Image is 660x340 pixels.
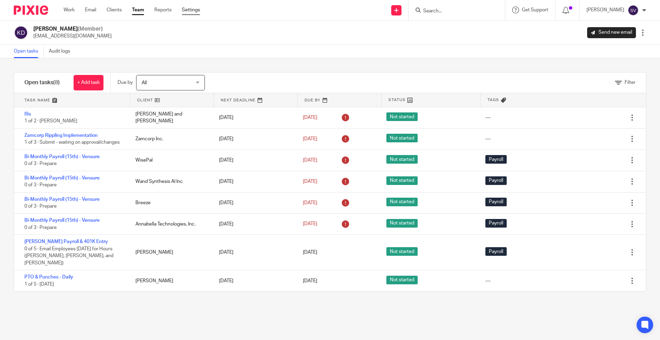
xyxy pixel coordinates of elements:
[485,247,507,256] span: Payroll
[24,246,113,265] span: 0 of 5 · Email Employees [DATE] for Hours ([PERSON_NAME], [PERSON_NAME], and [PERSON_NAME])
[129,153,212,167] div: WisePal
[129,196,212,210] div: Breeze
[386,247,418,256] span: Not started
[129,217,212,231] div: Annabella Technologies, Inc.
[14,25,28,40] img: svg%3E
[386,112,418,121] span: Not started
[14,6,48,15] img: Pixie
[24,133,98,138] a: Zamcorp Rippling Implementation
[628,5,639,16] img: svg%3E
[212,132,296,146] div: [DATE]
[33,33,112,40] p: [EMAIL_ADDRESS][DOMAIN_NAME]
[303,115,317,120] span: [DATE]
[24,218,100,223] a: Bi-Monthly Payroll (15th) - Vensure
[182,7,200,13] a: Settings
[24,140,120,145] span: 1 of 3 · Submit - waiting on approval/changes
[24,225,57,230] span: 0 of 3 · Prepare
[74,75,103,90] a: + Add task
[303,250,317,255] span: [DATE]
[14,45,44,58] a: Open tasks
[485,176,507,185] span: Payroll
[24,79,60,86] h1: Open tasks
[212,111,296,124] div: [DATE]
[24,239,108,244] a: [PERSON_NAME] Payroll & 401K Entry
[24,112,31,117] a: I9s
[212,196,296,210] div: [DATE]
[303,278,317,283] span: [DATE]
[422,8,484,14] input: Search
[154,7,172,13] a: Reports
[386,276,418,284] span: Not started
[78,26,103,32] span: (Member)
[132,7,144,13] a: Team
[212,153,296,167] div: [DATE]
[386,176,418,185] span: Not started
[386,198,418,206] span: Not started
[386,134,418,142] span: Not started
[24,197,100,202] a: Bi-Monthly Payroll (15th) - Vensure
[303,200,317,205] span: [DATE]
[485,155,507,164] span: Payroll
[64,7,75,13] a: Work
[303,136,317,141] span: [DATE]
[24,154,100,159] a: Bi-Monthly Payroll (15th) - Vensure
[24,119,77,124] span: 1 of 2 · [PERSON_NAME]
[33,25,112,33] h2: [PERSON_NAME]
[24,161,57,166] span: 0 of 3 · Prepare
[24,275,73,279] a: PTO & Punches - Daily
[212,274,296,288] div: [DATE]
[587,27,636,38] a: Send new email
[485,219,507,228] span: Payroll
[388,97,406,103] span: Status
[129,107,212,128] div: [PERSON_NAME] and [PERSON_NAME]
[24,204,57,209] span: 0 of 3 · Prepare
[212,175,296,188] div: [DATE]
[487,97,499,103] span: Tags
[386,155,418,164] span: Not started
[129,274,212,288] div: [PERSON_NAME]
[485,114,491,121] div: ---
[85,7,96,13] a: Email
[303,179,317,184] span: [DATE]
[118,79,133,86] p: Due by
[129,132,212,146] div: Zamcorp Inc.
[24,176,100,180] a: Bi-Monthly Payroll (15th) - Vensure
[522,8,548,12] span: Get Support
[142,80,147,85] span: All
[386,219,418,228] span: Not started
[303,222,317,227] span: [DATE]
[49,45,75,58] a: Audit logs
[24,183,57,187] span: 0 of 3 · Prepare
[129,175,212,188] div: Wand Synthesis AI Inc
[212,245,296,259] div: [DATE]
[485,277,491,284] div: ---
[485,135,491,142] div: ---
[129,245,212,259] div: [PERSON_NAME]
[53,80,60,85] span: (8)
[303,158,317,163] span: [DATE]
[212,217,296,231] div: [DATE]
[107,7,122,13] a: Clients
[24,282,54,287] span: 1 of 5 · [DATE]
[485,198,507,206] span: Payroll
[625,80,636,85] span: Filter
[586,7,624,13] p: [PERSON_NAME]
